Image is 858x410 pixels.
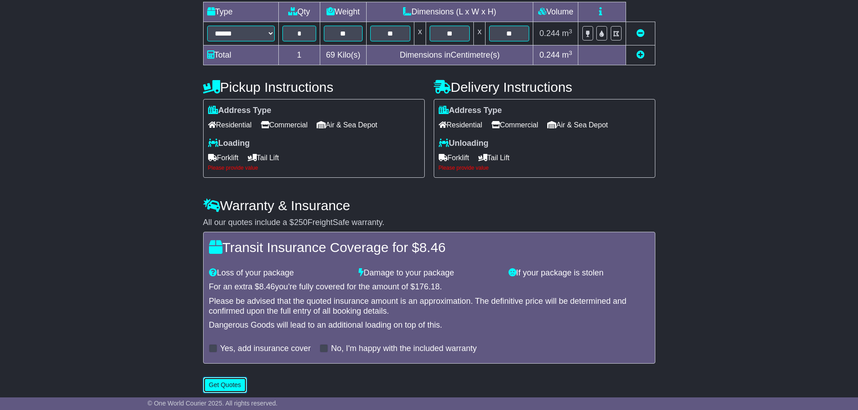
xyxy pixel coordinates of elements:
[208,106,272,116] label: Address Type
[415,282,440,291] span: 176.18
[326,50,335,59] span: 69
[419,240,445,255] span: 8.46
[209,282,649,292] div: For an extra $ you're fully covered for the amount of $ .
[278,45,320,65] td: 1
[636,50,645,59] a: Add new item
[562,29,572,38] span: m
[439,165,650,171] div: Please provide value
[220,344,311,354] label: Yes, add insurance cover
[439,139,489,149] label: Unloading
[439,151,469,165] span: Forklift
[569,50,572,56] sup: 3
[259,282,275,291] span: 8.46
[203,198,655,213] h4: Warranty & Insurance
[366,45,533,65] td: Dimensions in Centimetre(s)
[478,151,510,165] span: Tail Lift
[366,2,533,22] td: Dimensions (L x W x H)
[203,45,278,65] td: Total
[208,139,250,149] label: Loading
[209,320,649,330] div: Dangerous Goods will lead to an additional loading on top of this.
[320,2,367,22] td: Weight
[414,22,426,45] td: x
[208,165,420,171] div: Please provide value
[540,50,560,59] span: 0.244
[317,118,377,132] span: Air & Sea Depot
[540,29,560,38] span: 0.244
[148,400,278,407] span: © One World Courier 2025. All rights reserved.
[209,297,649,316] div: Please be advised that the quoted insurance amount is an approximation. The definitive price will...
[354,268,504,278] div: Damage to your package
[203,377,247,393] button: Get Quotes
[203,80,425,95] h4: Pickup Instructions
[278,2,320,22] td: Qty
[208,118,252,132] span: Residential
[569,28,572,35] sup: 3
[474,22,486,45] td: x
[320,45,367,65] td: Kilo(s)
[294,218,308,227] span: 250
[261,118,308,132] span: Commercial
[203,2,278,22] td: Type
[208,151,239,165] span: Forklift
[248,151,279,165] span: Tail Lift
[636,29,645,38] a: Remove this item
[533,2,578,22] td: Volume
[204,268,354,278] div: Loss of your package
[439,118,482,132] span: Residential
[547,118,608,132] span: Air & Sea Depot
[439,106,502,116] label: Address Type
[203,218,655,228] div: All our quotes include a $ FreightSafe warranty.
[434,80,655,95] h4: Delivery Instructions
[209,240,649,255] h4: Transit Insurance Coverage for $
[562,50,572,59] span: m
[491,118,538,132] span: Commercial
[331,344,477,354] label: No, I'm happy with the included warranty
[504,268,654,278] div: If your package is stolen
